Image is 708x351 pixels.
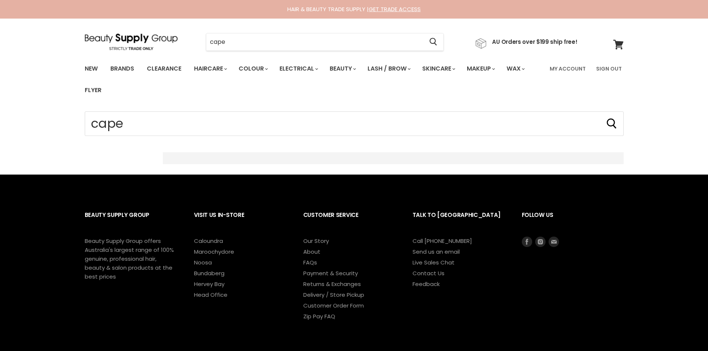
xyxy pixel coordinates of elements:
a: Hervey Bay [194,280,224,288]
a: Skincare [417,61,460,77]
a: Flyer [79,82,107,98]
a: My Account [545,61,590,77]
a: Payment & Security [303,269,358,277]
input: Search [85,111,624,136]
a: Caloundra [194,237,223,245]
a: Feedback [413,280,440,288]
a: Clearance [141,61,187,77]
a: Maroochydore [194,248,234,256]
a: Bundaberg [194,269,224,277]
a: Makeup [461,61,500,77]
a: Brands [105,61,140,77]
a: About [303,248,320,256]
iframe: Gorgias live chat messenger [671,316,701,344]
a: Our Story [303,237,329,245]
a: Electrical [274,61,323,77]
button: Search [606,118,618,130]
nav: Main [75,58,633,101]
button: Search [424,33,443,51]
a: FAQs [303,259,317,266]
a: Delivery / Store Pickup [303,291,364,299]
h2: Talk to [GEOGRAPHIC_DATA] [413,206,507,237]
a: Returns & Exchanges [303,280,361,288]
a: Colour [233,61,272,77]
a: Head Office [194,291,227,299]
a: Call [PHONE_NUMBER] [413,237,472,245]
a: Contact Us [413,269,444,277]
a: Live Sales Chat [413,259,455,266]
a: GET TRADE ACCESS [369,5,421,13]
form: Product [206,33,444,51]
input: Search [206,33,424,51]
h2: Customer Service [303,206,398,237]
ul: Main menu [79,58,545,101]
a: Beauty [324,61,361,77]
a: Customer Order Form [303,302,364,309]
div: HAIR & BEAUTY TRADE SUPPLY | [75,6,633,13]
a: Noosa [194,259,212,266]
a: Haircare [188,61,232,77]
a: Send us an email [413,248,460,256]
p: Beauty Supply Group offers Australia's largest range of 100% genuine, professional hair, beauty &... [85,237,174,281]
a: Sign Out [592,61,626,77]
h2: Follow us [522,206,624,237]
a: Wax [501,61,529,77]
h2: Visit Us In-Store [194,206,288,237]
a: Zip Pay FAQ [303,312,335,320]
h2: Beauty Supply Group [85,206,179,237]
a: New [79,61,103,77]
form: Product [85,111,624,136]
a: Lash / Brow [362,61,415,77]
